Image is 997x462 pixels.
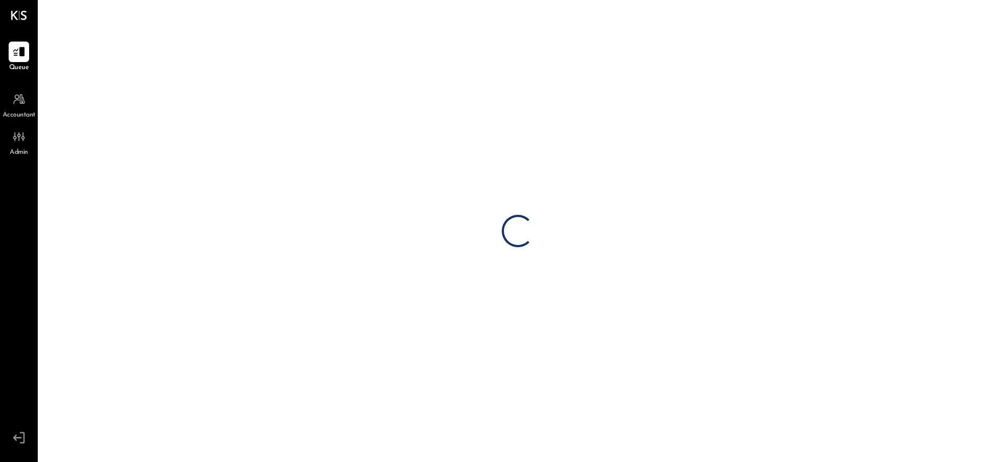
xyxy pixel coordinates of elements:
[9,63,29,73] span: Queue
[1,42,37,73] a: Queue
[1,126,37,158] a: Admin
[10,148,28,158] span: Admin
[3,111,36,120] span: Accountant
[1,89,37,120] a: Accountant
